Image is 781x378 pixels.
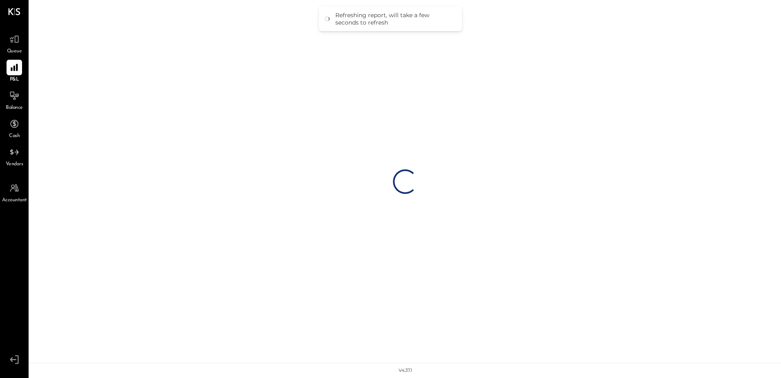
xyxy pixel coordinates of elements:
[10,76,19,83] span: P&L
[0,60,28,83] a: P&L
[0,144,28,168] a: Vendors
[7,48,22,55] span: Queue
[6,161,23,168] span: Vendors
[0,32,28,55] a: Queue
[0,180,28,204] a: Accountant
[6,104,23,112] span: Balance
[9,133,20,140] span: Cash
[0,116,28,140] a: Cash
[399,367,412,374] div: v 4.37.1
[0,88,28,112] a: Balance
[2,197,27,204] span: Accountant
[335,11,454,26] div: Refreshing report, will take a few seconds to refresh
